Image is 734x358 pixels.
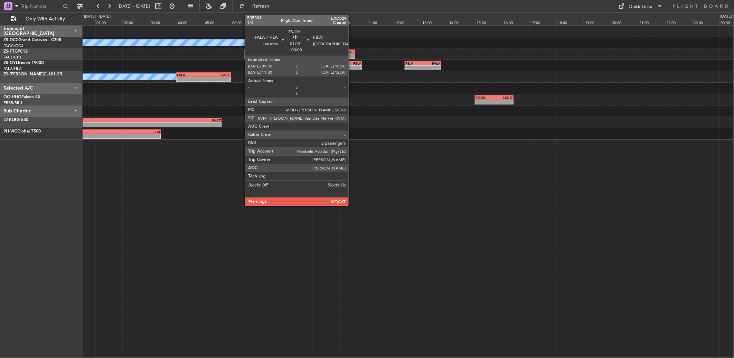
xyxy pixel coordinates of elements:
[421,19,448,25] div: 13:00
[3,38,18,42] span: ZS-DCC
[638,19,665,25] div: 21:00
[3,129,41,134] a: 9H-VIGGlobal 7500
[129,118,221,122] div: FACT
[313,43,330,47] div: -
[3,100,22,105] a: EBBR/BRU
[8,13,75,25] button: Only With Activity
[84,14,111,20] div: [DATE] - [DATE]
[231,19,258,25] div: 06:00
[611,19,638,25] div: 20:00
[21,1,61,11] input: Trip Number
[236,1,277,12] button: Refresh
[313,50,333,54] div: FACF
[584,19,611,25] div: 19:00
[3,49,18,54] span: ZS-FTG
[3,55,21,60] a: FACT/CPT
[313,38,330,43] div: [PERSON_NAME]
[665,19,692,25] div: 22:00
[3,38,61,42] a: ZS-DCCGrand Caravan - C208
[629,3,652,10] div: Quick Links
[556,19,584,25] div: 18:00
[3,61,18,65] span: ZS-OYL
[284,73,309,77] div: FALA
[3,66,22,71] a: FALA/HLA
[405,66,423,70] div: -
[246,4,275,9] span: Refresh
[394,19,421,25] div: 12:00
[326,66,344,70] div: -
[448,19,475,25] div: 14:00
[245,54,264,58] div: -
[529,19,557,25] div: 17:00
[3,72,44,76] span: ZS-[PERSON_NAME]
[367,19,394,25] div: 11:00
[117,3,150,9] span: [DATE] - [DATE]
[122,19,150,25] div: 02:00
[284,77,309,81] div: -
[502,19,529,25] div: 16:00
[312,19,340,25] div: 09:00
[34,130,160,134] div: LTAI
[204,73,230,77] div: FACT
[3,72,62,76] a: ZS-[PERSON_NAME]CL601-3R
[245,50,264,54] div: FACT
[3,43,23,48] a: FAGC/GCJ
[423,66,441,70] div: -
[95,19,123,25] div: 01:00
[494,95,513,100] div: LSGG
[330,38,348,43] div: FAGC
[150,19,177,25] div: 03:00
[692,19,719,25] div: 23:00
[339,19,367,25] div: 10:00
[615,1,666,12] button: Quick Links
[258,73,284,77] div: FACT
[326,61,344,65] div: FALA
[34,134,160,138] div: -
[344,61,361,65] div: FBLV
[177,77,204,81] div: -
[405,61,423,65] div: FBLV
[3,118,28,122] a: LV-KLBG-550
[177,73,204,77] div: FALA
[204,19,231,25] div: 05:00
[3,95,40,99] a: OO-HHOFalcon 8X
[476,100,494,104] div: -
[333,50,354,54] div: FACT
[3,95,21,99] span: OO-HHO
[129,123,221,127] div: -
[285,19,312,25] div: 08:00
[204,77,230,81] div: -
[475,19,502,25] div: 15:00
[265,54,284,58] div: -
[37,123,129,127] div: -
[3,61,44,65] a: ZS-OYLBeech 1900D
[476,95,494,100] div: EGGD
[3,129,17,134] span: 9H-VIG
[313,54,333,58] div: -
[344,66,361,70] div: -
[3,49,28,54] a: ZS-FTGPC12
[18,17,73,21] span: Only With Activity
[330,43,348,47] div: -
[258,77,284,81] div: -
[423,61,441,65] div: FALA
[265,50,284,54] div: FACF
[37,118,129,122] div: SBGL
[333,54,354,58] div: -
[177,19,204,25] div: 04:00
[258,19,285,25] div: 07:00
[3,118,17,122] span: LV-KLB
[494,100,513,104] div: -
